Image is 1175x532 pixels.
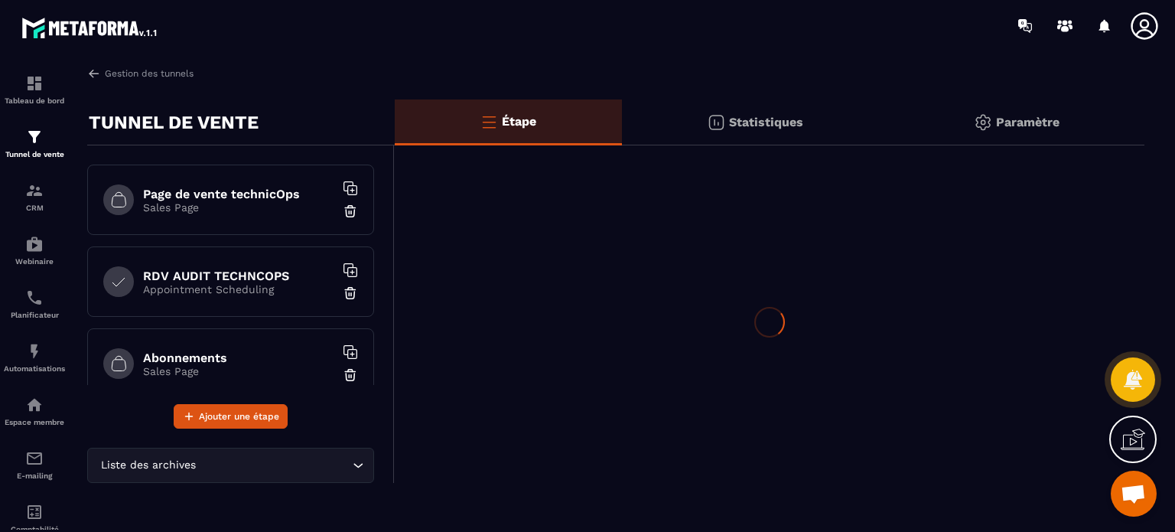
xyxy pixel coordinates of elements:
a: formationformationCRM [4,170,65,224]
img: scheduler [25,289,44,307]
img: logo [21,14,159,41]
img: trash [343,204,358,219]
h6: RDV AUDIT TECHNCOPS [143,269,334,283]
a: formationformationTableau de bord [4,63,65,116]
div: Search for option [87,448,374,483]
img: automations [25,235,44,253]
span: Ajouter une étape [199,409,279,424]
p: Étape [502,114,536,129]
p: Espace membre [4,418,65,426]
a: automationsautomationsEspace membre [4,384,65,438]
input: Search for option [199,457,349,474]
img: stats.20deebd0.svg [707,113,725,132]
img: formation [25,181,44,200]
img: accountant [25,503,44,521]
p: Appointment Scheduling [143,283,334,295]
img: automations [25,396,44,414]
img: setting-gr.5f69749f.svg [974,113,992,132]
img: formation [25,128,44,146]
a: Ouvrir le chat [1111,471,1157,517]
a: automationsautomationsWebinaire [4,224,65,277]
a: automationsautomationsAutomatisations [4,331,65,384]
img: bars-o.4a397970.svg [480,113,498,131]
a: formationformationTunnel de vente [4,116,65,170]
img: automations [25,342,44,361]
button: Ajouter une étape [174,404,288,429]
img: arrow [87,67,101,80]
p: Planificateur [4,311,65,319]
h6: Abonnements [143,351,334,365]
p: Paramètre [996,115,1059,129]
img: email [25,449,44,468]
a: schedulerschedulerPlanificateur [4,277,65,331]
p: Statistiques [729,115,803,129]
span: Liste des archives [97,457,199,474]
p: CRM [4,204,65,212]
img: trash [343,367,358,383]
p: Sales Page [143,201,334,214]
p: Automatisations [4,364,65,373]
img: formation [25,74,44,93]
a: emailemailE-mailing [4,438,65,491]
h6: Page de vente technicOps [143,187,334,201]
p: TUNNEL DE VENTE [89,107,259,138]
p: Sales Page [143,365,334,377]
a: Gestion des tunnels [87,67,194,80]
p: E-mailing [4,472,65,480]
p: Webinaire [4,257,65,266]
p: Tableau de bord [4,96,65,105]
img: trash [343,286,358,301]
p: Tunnel de vente [4,150,65,158]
